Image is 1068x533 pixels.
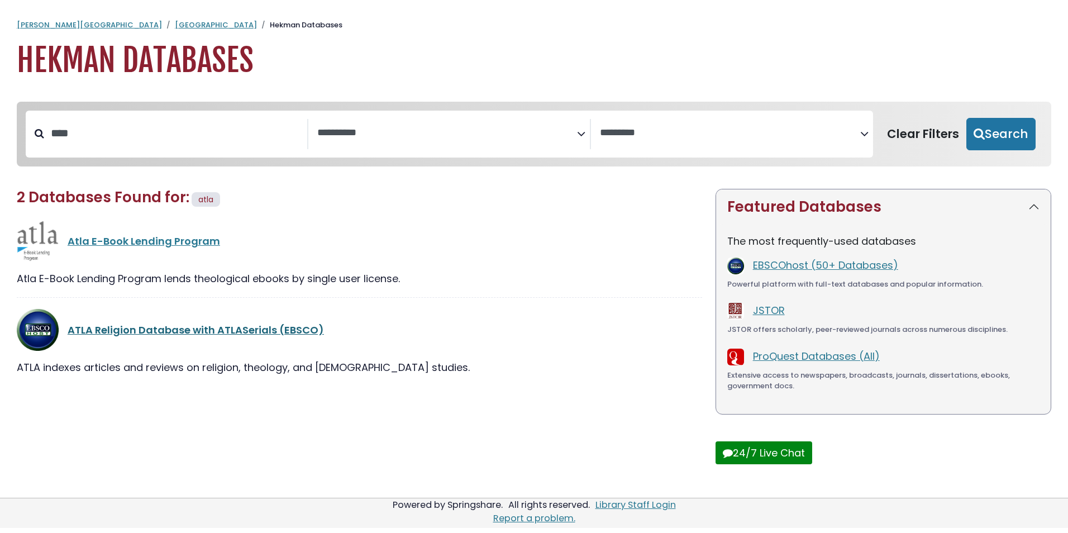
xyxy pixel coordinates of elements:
a: [GEOGRAPHIC_DATA] [175,20,257,30]
a: EBSCOhost (50+ Databases) [753,258,898,272]
div: All rights reserved. [507,498,592,511]
a: Library Staff Login [595,498,676,511]
textarea: Search [600,127,860,139]
div: JSTOR offers scholarly, peer-reviewed journals across numerous disciplines. [727,324,1040,335]
input: Search database by title or keyword [44,124,307,142]
nav: Search filters [17,102,1051,166]
span: atla [198,194,213,205]
button: Featured Databases [716,189,1051,225]
a: JSTOR [753,303,785,317]
h1: Hekman Databases [17,42,1051,79]
nav: breadcrumb [17,20,1051,31]
textarea: Search [317,127,577,139]
span: 2 Databases Found for: [17,187,189,207]
a: ATLA Religion Database with ATLASerials (EBSCO) [68,323,324,337]
button: 24/7 Live Chat [716,441,812,464]
li: Hekman Databases [257,20,342,31]
div: Extensive access to newspapers, broadcasts, journals, dissertations, ebooks, government docs. [727,370,1040,392]
div: Powerful platform with full-text databases and popular information. [727,279,1040,290]
div: Atla E-Book Lending Program lends theological ebooks by single user license. [17,271,702,286]
a: ProQuest Databases (All) [753,349,880,363]
a: [PERSON_NAME][GEOGRAPHIC_DATA] [17,20,162,30]
div: ATLA indexes articles and reviews on religion, theology, and [DEMOGRAPHIC_DATA] studies. [17,360,702,375]
div: Powered by Springshare. [391,498,504,511]
a: Atla E-Book Lending Program [68,234,220,248]
button: Submit for Search Results [966,118,1036,150]
a: Report a problem. [493,512,575,525]
p: The most frequently-used databases [727,234,1040,249]
button: Clear Filters [880,118,966,150]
